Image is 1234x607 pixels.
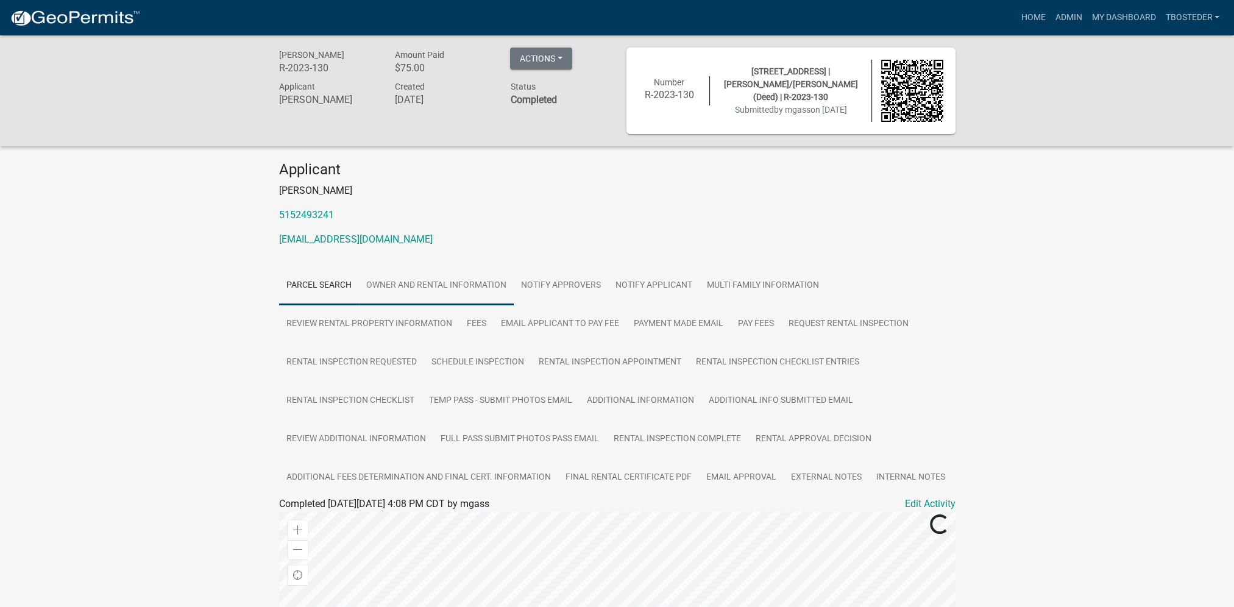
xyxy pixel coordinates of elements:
a: Review Additional Information [279,420,433,459]
img: QR code [881,60,943,122]
a: Internal Notes [869,458,952,497]
a: Notify Applicant [608,266,700,305]
a: Edit Activity [905,497,956,511]
a: [EMAIL_ADDRESS][DOMAIN_NAME] [279,233,433,245]
h6: $75.00 [394,62,492,74]
a: Pay Fees [731,305,781,344]
a: Fees [459,305,494,344]
a: Temp Pass - Submit photos Email [422,382,580,421]
span: [STREET_ADDRESS] | [PERSON_NAME]/[PERSON_NAME] (Deed) | R-2023-130 [724,66,858,102]
a: 5152493241 [279,209,334,221]
span: Completed [DATE][DATE] 4:08 PM CDT by mgass [279,498,489,509]
a: My Dashboard [1087,6,1160,29]
a: Owner and Rental Information [359,266,514,305]
a: Rental Inspection Checklist Entries [689,343,867,382]
a: Admin [1050,6,1087,29]
h6: R-2023-130 [279,62,377,74]
span: [PERSON_NAME] [279,50,344,60]
a: Rental Approval Decision [748,420,879,459]
h6: [DATE] [394,94,492,105]
a: Full Pass Submit Photos Pass Email [433,420,606,459]
a: Rental Inspection Appointment [531,343,689,382]
span: Number [654,77,684,87]
p: [PERSON_NAME] [279,183,956,198]
h6: R-2023-130 [639,89,701,101]
a: Schedule Inspection [424,343,531,382]
a: Rental Inspection Requested [279,343,424,382]
h6: [PERSON_NAME] [279,94,377,105]
a: Rental Inspection Complete [606,420,748,459]
span: Submitted on [DATE] [735,105,847,115]
a: Notify Approvers [514,266,608,305]
a: Review Rental Property Information [279,305,459,344]
a: Email Approval [699,458,784,497]
span: Amount Paid [394,50,444,60]
a: External Notes [784,458,869,497]
a: tbosteder [1160,6,1224,29]
a: Home [1016,6,1050,29]
span: by mgass [774,105,810,115]
span: Applicant [279,82,315,91]
a: Additional Info submitted Email [701,382,860,421]
a: Additional Fees Determination and Final Cert. Information [279,458,558,497]
button: Actions [510,48,572,69]
a: Multi Family Information [700,266,826,305]
span: Created [394,82,424,91]
span: Status [510,82,535,91]
a: Email Applicant to Pay Fee [494,305,626,344]
strong: Completed [510,94,556,105]
a: Request Rental Inspection [781,305,916,344]
div: Find my location [288,566,308,585]
a: Payment Made Email [626,305,731,344]
a: Final Rental Certificate PDF [558,458,699,497]
h4: Applicant [279,161,956,179]
a: Parcel search [279,266,359,305]
a: Additional Information [580,382,701,421]
div: Zoom in [288,520,308,540]
div: Zoom out [288,540,308,559]
a: Rental Inspection Checklist [279,382,422,421]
